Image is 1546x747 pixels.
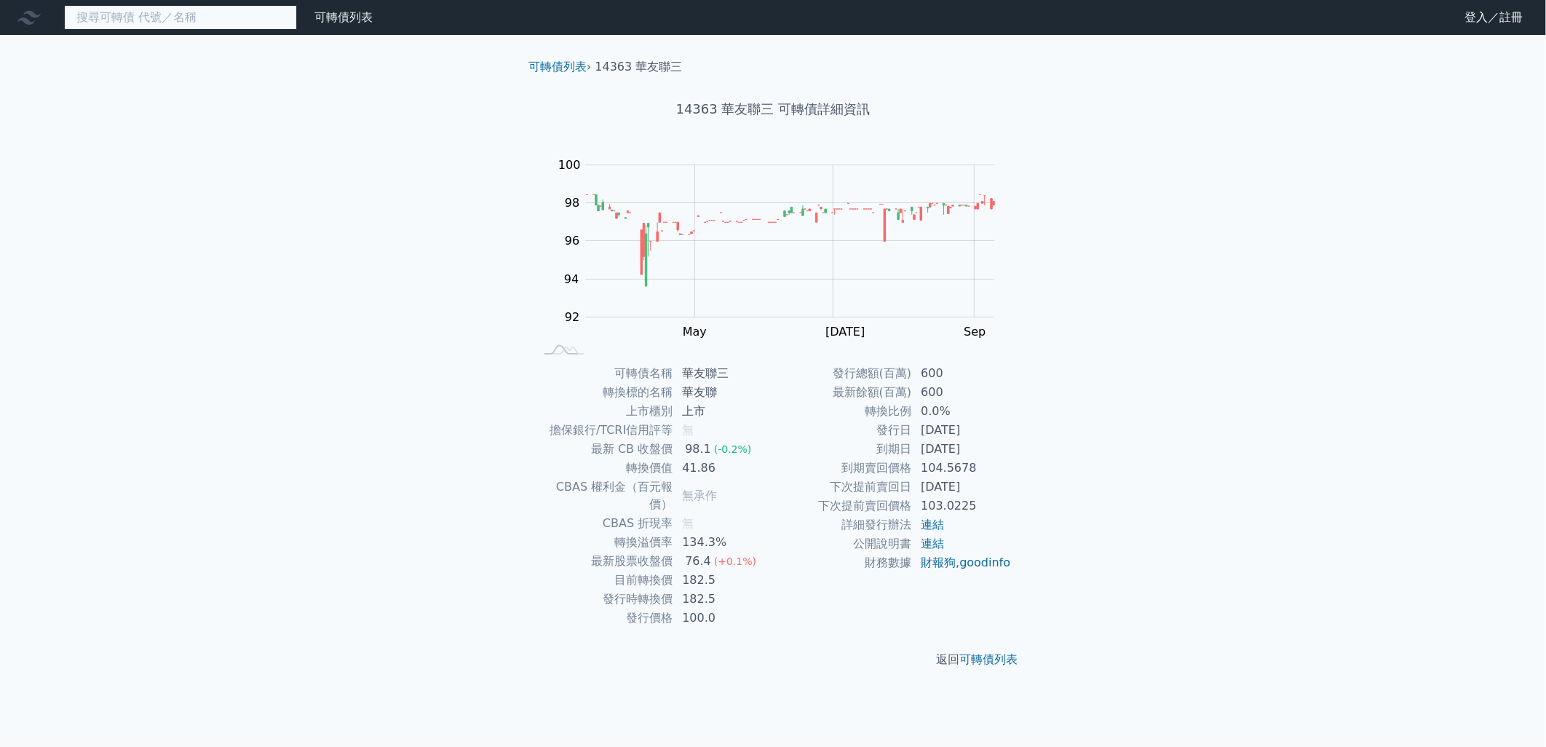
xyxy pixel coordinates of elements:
[912,478,1012,497] td: [DATE]
[673,609,773,628] td: 100.0
[773,402,912,421] td: 轉換比例
[773,421,912,440] td: 發行日
[551,158,1017,339] g: Chart
[921,556,956,569] a: 財報狗
[959,652,1018,666] a: 可轉債列表
[673,533,773,552] td: 134.3%
[912,440,1012,459] td: [DATE]
[534,440,673,459] td: 最新 CB 收盤價
[682,553,714,570] div: 76.4
[682,440,714,458] div: 98.1
[534,402,673,421] td: 上市櫃別
[534,421,673,440] td: 擔保銀行/TCRI信用評等
[682,423,694,437] span: 無
[595,58,683,76] li: 14363 華友聯三
[673,571,773,590] td: 182.5
[534,364,673,383] td: 可轉債名稱
[912,553,1012,572] td: ,
[714,443,752,455] span: (-0.2%)
[314,10,373,24] a: 可轉債列表
[912,421,1012,440] td: [DATE]
[558,158,581,172] tspan: 100
[714,556,756,567] span: (+0.1%)
[534,514,673,533] td: CBAS 折現率
[921,518,944,531] a: 連結
[565,310,579,324] tspan: 92
[673,383,773,402] td: 華友聯
[773,497,912,515] td: 下次提前賣回價格
[534,609,673,628] td: 發行價格
[912,402,1012,421] td: 0.0%
[912,383,1012,402] td: 600
[912,364,1012,383] td: 600
[1453,6,1534,29] a: 登入／註冊
[964,325,986,339] tspan: Sep
[534,478,673,514] td: CBAS 權利金（百元報價）
[64,5,297,30] input: 搜尋可轉債 代號／名稱
[912,497,1012,515] td: 103.0225
[773,440,912,459] td: 到期日
[959,556,1010,569] a: goodinfo
[565,196,579,210] tspan: 98
[673,402,773,421] td: 上市
[534,383,673,402] td: 轉換標的名稱
[587,194,995,287] g: Series
[534,533,673,552] td: 轉換溢價率
[673,364,773,383] td: 華友聯三
[683,325,707,339] tspan: May
[773,478,912,497] td: 下次提前賣回日
[1473,677,1546,747] div: 聊天小工具
[773,553,912,572] td: 財務數據
[921,537,944,550] a: 連結
[564,272,579,286] tspan: 94
[773,459,912,478] td: 到期賣回價格
[534,590,673,609] td: 發行時轉換價
[517,99,1029,119] h1: 14363 華友聯三 可轉債詳細資訊
[673,590,773,609] td: 182.5
[773,515,912,534] td: 詳細發行辦法
[528,60,587,74] a: 可轉債列表
[682,516,694,530] span: 無
[534,459,673,478] td: 轉換價值
[773,383,912,402] td: 最新餘額(百萬)
[534,552,673,571] td: 最新股票收盤價
[773,364,912,383] td: 發行總額(百萬)
[912,459,1012,478] td: 104.5678
[565,234,579,248] tspan: 96
[517,651,1029,668] p: 返回
[773,534,912,553] td: 公開說明書
[534,571,673,590] td: 目前轉換價
[682,489,717,502] span: 無承作
[673,459,773,478] td: 41.86
[826,325,865,339] tspan: [DATE]
[1473,677,1546,747] iframe: Chat Widget
[528,58,591,76] li: ›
